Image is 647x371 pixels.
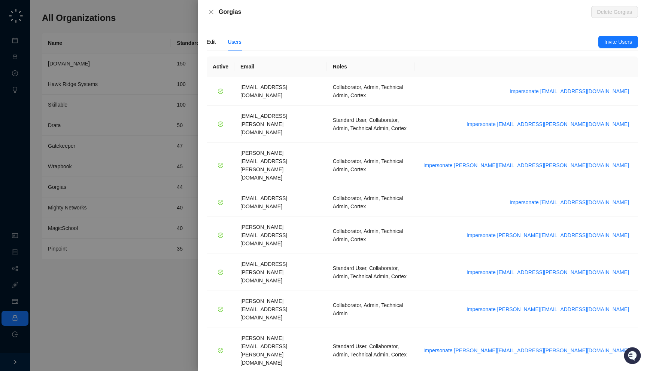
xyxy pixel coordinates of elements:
p: Welcome 👋 [7,30,136,42]
img: 5124521997842_fc6d7dfcefe973c2e489_88.png [7,68,21,81]
div: Edit [207,38,216,46]
span: check-circle [218,270,223,275]
th: Roles [327,56,414,77]
img: Swyft AI [7,7,22,22]
button: Impersonate [PERSON_NAME][EMAIL_ADDRESS][DOMAIN_NAME] [464,305,632,314]
td: Collaborator, Admin, Technical Admin, Cortex [327,143,414,188]
span: [EMAIL_ADDRESS][DOMAIN_NAME] [240,195,287,209]
span: [PERSON_NAME][EMAIL_ADDRESS][PERSON_NAME][DOMAIN_NAME] [240,335,287,366]
td: Standard User, Collaborator, Admin, Technical Admin, Cortex [327,254,414,291]
td: Collaborator, Admin, Technical Admin, Cortex [327,217,414,254]
button: Impersonate [PERSON_NAME][EMAIL_ADDRESS][PERSON_NAME][DOMAIN_NAME] [420,346,632,355]
span: [PERSON_NAME][EMAIL_ADDRESS][DOMAIN_NAME] [240,298,287,321]
span: Impersonate [EMAIL_ADDRESS][DOMAIN_NAME] [510,198,629,206]
span: Docs [15,105,28,112]
div: 📶 [34,105,40,111]
span: Invite Users [604,38,632,46]
td: Standard User, Collaborator, Admin, Technical Admin, Cortex [327,106,414,143]
th: Email [234,56,327,77]
iframe: Open customer support [623,346,643,367]
span: check-circle [218,348,223,353]
button: Start new chat [127,70,136,79]
h2: How can we help? [7,42,136,54]
span: Impersonate [PERSON_NAME][EMAIL_ADDRESS][PERSON_NAME][DOMAIN_NAME] [423,346,629,355]
span: Impersonate [PERSON_NAME][EMAIL_ADDRESS][PERSON_NAME][DOMAIN_NAME] [423,161,629,169]
div: Start new chat [25,68,123,75]
span: Impersonate [EMAIL_ADDRESS][PERSON_NAME][DOMAIN_NAME] [467,120,629,128]
span: [PERSON_NAME][EMAIL_ADDRESS][PERSON_NAME][DOMAIN_NAME] [240,150,287,181]
a: Powered byPylon [53,123,91,129]
div: Gorgias [219,7,591,16]
button: Impersonate [EMAIL_ADDRESS][PERSON_NAME][DOMAIN_NAME] [464,120,632,129]
span: check-circle [218,163,223,168]
div: We're offline, we'll be back soon [25,75,98,81]
td: Collaborator, Admin, Technical Admin [327,291,414,328]
button: Impersonate [PERSON_NAME][EMAIL_ADDRESS][PERSON_NAME][DOMAIN_NAME] [420,161,632,170]
th: Active [207,56,234,77]
div: Users [228,38,242,46]
button: Impersonate [EMAIL_ADDRESS][PERSON_NAME][DOMAIN_NAME] [464,268,632,277]
a: 📶Status [31,102,61,115]
span: [EMAIL_ADDRESS][PERSON_NAME][DOMAIN_NAME] [240,113,287,135]
span: check-circle [218,233,223,238]
button: Close [207,7,216,16]
span: Pylon [75,123,91,129]
span: Impersonate [PERSON_NAME][EMAIL_ADDRESS][DOMAIN_NAME] [467,231,629,239]
span: check-circle [218,200,223,205]
span: [EMAIL_ADDRESS][DOMAIN_NAME] [240,84,287,98]
span: Impersonate [EMAIL_ADDRESS][PERSON_NAME][DOMAIN_NAME] [467,268,629,276]
button: Delete Gorgias [591,6,638,18]
a: 📚Docs [4,102,31,115]
span: [PERSON_NAME][EMAIL_ADDRESS][DOMAIN_NAME] [240,224,287,246]
td: Collaborator, Admin, Technical Admin, Cortex [327,188,414,217]
span: [EMAIL_ADDRESS][PERSON_NAME][DOMAIN_NAME] [240,261,287,283]
button: Impersonate [EMAIL_ADDRESS][DOMAIN_NAME] [507,87,632,96]
span: check-circle [218,307,223,312]
span: check-circle [218,122,223,127]
span: close [208,9,214,15]
div: 📚 [7,105,13,111]
span: check-circle [218,89,223,94]
td: Collaborator, Admin, Technical Admin, Cortex [327,77,414,106]
span: Impersonate [EMAIL_ADDRESS][DOMAIN_NAME] [510,87,629,95]
span: Status [41,105,58,112]
button: Impersonate [EMAIL_ADDRESS][DOMAIN_NAME] [507,198,632,207]
button: Impersonate [PERSON_NAME][EMAIL_ADDRESS][DOMAIN_NAME] [464,231,632,240]
span: Impersonate [PERSON_NAME][EMAIL_ADDRESS][DOMAIN_NAME] [467,305,629,313]
button: Invite Users [598,36,638,48]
